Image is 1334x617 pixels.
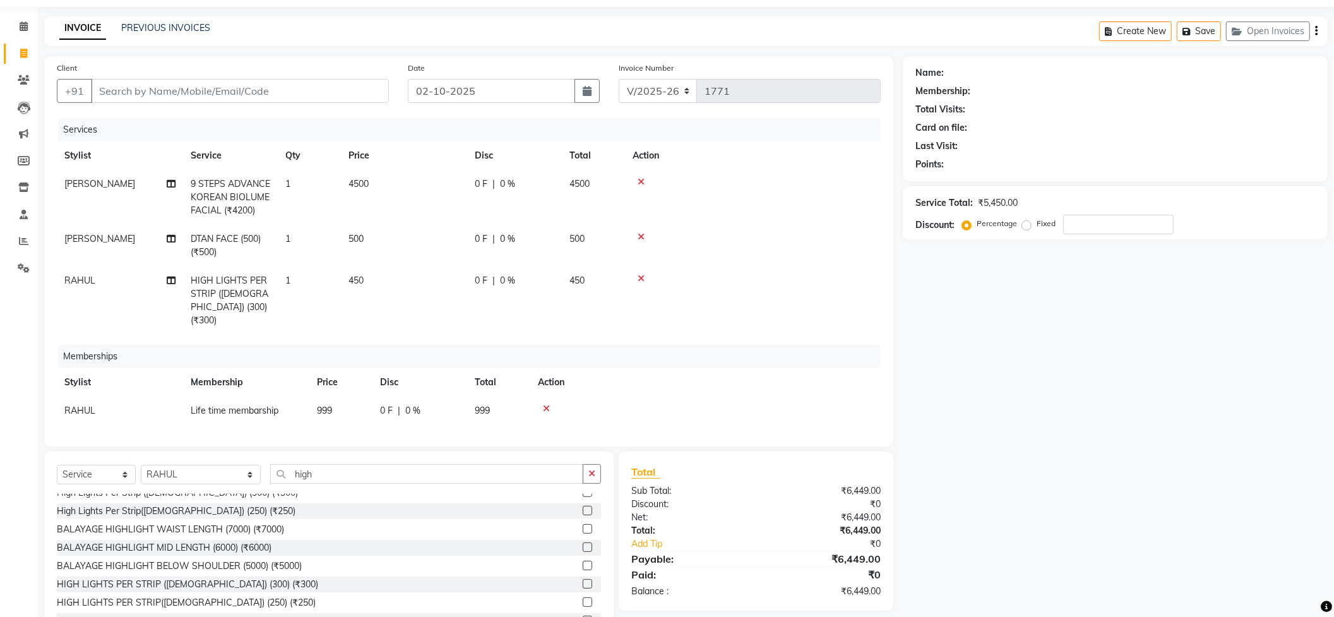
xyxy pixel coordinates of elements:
[285,275,290,286] span: 1
[622,551,756,566] div: Payable:
[756,567,891,582] div: ₹0
[57,578,318,591] div: HIGH LIGHTS PER STRIP ([DEMOGRAPHIC_DATA]) (300) (₹300)
[500,177,515,191] span: 0 %
[57,368,183,397] th: Stylist
[309,368,372,397] th: Price
[285,178,290,189] span: 1
[467,141,562,170] th: Disc
[915,196,973,210] div: Service Total:
[57,560,302,573] div: BALAYAGE HIGHLIGHT BELOW SHOULDER (5000) (₹5000)
[475,232,487,246] span: 0 F
[408,63,425,74] label: Date
[562,141,625,170] th: Total
[467,368,530,397] th: Total
[778,537,890,551] div: ₹0
[278,141,341,170] th: Qty
[622,484,756,498] div: Sub Total:
[622,537,778,551] a: Add Tip
[492,177,495,191] span: |
[380,404,393,417] span: 0 F
[475,177,487,191] span: 0 F
[372,368,467,397] th: Disc
[317,405,332,416] span: 999
[348,178,369,189] span: 4500
[492,274,495,287] span: |
[631,465,660,479] span: Total
[183,368,309,397] th: Membership
[978,196,1018,210] div: ₹5,450.00
[191,275,268,326] span: HIGH LIGHTS PER STRIP ([DEMOGRAPHIC_DATA]) (300) (₹300)
[57,541,271,554] div: BALAYAGE HIGHLIGHT MID LENGTH (6000) (₹6000)
[64,405,95,416] span: RAHUL
[58,345,890,368] div: Memberships
[915,66,944,80] div: Name:
[270,464,583,484] input: Search or Scan
[622,567,756,582] div: Paid:
[191,233,261,258] span: DTAN FACE (500) (₹500)
[756,524,891,537] div: ₹6,449.00
[348,275,364,286] span: 450
[475,405,490,416] span: 999
[285,233,290,244] span: 1
[530,368,881,397] th: Action
[915,103,965,116] div: Total Visits:
[1226,21,1310,41] button: Open Invoices
[756,511,891,524] div: ₹6,449.00
[625,141,881,170] th: Action
[57,596,316,609] div: HIGH LIGHTS PER STRIP([DEMOGRAPHIC_DATA]) (250) (₹250)
[756,484,891,498] div: ₹6,449.00
[348,233,364,244] span: 500
[59,17,106,40] a: INVOICE
[1177,21,1221,41] button: Save
[622,498,756,511] div: Discount:
[57,523,284,536] div: BALAYAGE HIGHLIGHT WAIST LENGTH (7000) (₹7000)
[57,79,92,103] button: +91
[64,275,95,286] span: RAHUL
[57,63,77,74] label: Client
[398,404,400,417] span: |
[622,511,756,524] div: Net:
[915,158,944,171] div: Points:
[569,178,590,189] span: 4500
[915,219,955,232] div: Discount:
[569,275,585,286] span: 450
[58,118,890,141] div: Services
[500,232,515,246] span: 0 %
[622,585,756,598] div: Balance :
[64,233,135,244] span: [PERSON_NAME]
[183,141,278,170] th: Service
[756,551,891,566] div: ₹6,449.00
[569,233,585,244] span: 500
[64,178,135,189] span: [PERSON_NAME]
[915,121,967,135] div: Card on file:
[915,140,958,153] div: Last Visit:
[475,274,487,287] span: 0 F
[341,141,467,170] th: Price
[121,22,210,33] a: PREVIOUS INVOICES
[619,63,674,74] label: Invoice Number
[622,524,756,537] div: Total:
[756,498,891,511] div: ₹0
[915,85,970,98] div: Membership:
[1037,218,1056,229] label: Fixed
[91,79,389,103] input: Search by Name/Mobile/Email/Code
[1099,21,1172,41] button: Create New
[492,232,495,246] span: |
[405,404,420,417] span: 0 %
[57,141,183,170] th: Stylist
[500,274,515,287] span: 0 %
[57,505,295,518] div: High Lights Per Strip([DEMOGRAPHIC_DATA]) (250) (₹250)
[756,585,891,598] div: ₹6,449.00
[191,178,270,216] span: 9 STEPS ADVANCE KOREAN BIOLUME FACIAL (₹4200)
[977,218,1017,229] label: Percentage
[191,405,278,416] span: Life time membarship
